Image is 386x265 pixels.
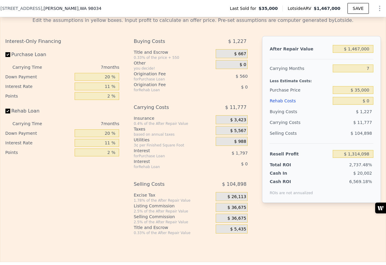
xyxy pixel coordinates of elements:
div: 7 months [54,62,119,72]
div: Down Payment [5,72,73,82]
span: $ 1,227 [356,109,372,114]
div: Title and Escrow [134,49,213,55]
div: 1.78% of the After Repair Value [134,198,213,203]
span: $ 5,567 [230,128,246,134]
span: $ 0 [241,161,248,166]
div: Origination Fee [134,71,201,77]
div: Selling Commission [134,214,213,220]
div: ROIs are not annualized [270,185,313,195]
div: Taxes [134,126,213,132]
span: [STREET_ADDRESS] [1,5,42,11]
span: $35,000 [258,5,278,11]
div: 0.33% of the After Repair Value [134,230,213,235]
div: Carrying Costs [134,102,201,113]
div: Listing Commission [134,203,213,209]
span: $1,467,000 [314,6,341,11]
span: , WA 98034 [79,6,101,11]
span: $ 11,777 [353,120,372,125]
span: Lotside ARV [288,5,313,11]
div: Down Payment [5,128,73,138]
div: Interest Rate [5,138,73,148]
div: Utilities [134,137,213,143]
div: Selling Costs [134,179,201,190]
div: Buying Costs [270,106,330,117]
div: for Purchase Loan [134,77,201,82]
label: Rehab Loan [5,106,73,116]
div: Resell Profit [270,149,330,159]
span: $ 3,423 [230,117,246,123]
div: Buying Costs [134,36,201,47]
div: Interest [134,148,201,154]
span: $ 560 [236,74,248,79]
span: $ 11,777 [225,102,246,113]
span: $ 26,113 [227,194,246,200]
span: , [PERSON_NAME] [42,5,101,11]
div: Points [5,91,73,101]
div: After Repair Value [270,44,330,54]
div: Rehab Costs [270,95,330,106]
span: $ 104,898 [222,179,246,190]
span: $ 104,898 [350,131,372,136]
div: Insurance [134,115,213,121]
div: Interest [134,158,201,164]
div: Edit the assumptions in yellow boxes. Input profit to calculate an offer price. Pre-set assumptio... [5,17,381,24]
span: $ 667 [234,51,246,57]
div: Carrying Costs [270,117,307,128]
span: $ 20,002 [353,171,372,176]
div: 7 months [54,119,119,128]
input: Rehab Loan [5,109,10,113]
span: $ 36,675 [227,205,246,210]
span: $ 1,227 [228,36,246,47]
span: $ 0 [241,85,248,89]
div: 0.4% of the After Repair Value [134,121,213,126]
div: Origination Fee [134,82,201,88]
div: Excise Tax [134,192,213,198]
div: 2.5% of the After Repair Value [134,209,213,214]
button: SAVE [347,3,369,14]
div: you decide! [134,66,213,71]
span: Last Sold for [230,5,259,11]
div: 2.5% of the After Repair Value [134,220,213,224]
span: $ 1,797 [232,151,248,155]
div: Interest-Only Financing [5,36,119,47]
div: for Rehab Loan [134,88,201,92]
button: Show Options [374,2,386,14]
input: Purchase Loan [5,52,10,57]
div: Selling Costs [270,128,330,139]
div: for Purchase Loan [134,154,201,158]
div: Cash ROI [270,179,313,185]
div: Purchase Price [270,85,330,95]
span: $ 0 [239,62,246,68]
label: Purchase Loan [5,49,73,60]
div: Cash In [270,170,307,176]
div: 3¢ per Finished Square Foot [134,143,213,148]
span: 2,737.48% [349,162,372,167]
div: Interest Rate [5,82,73,91]
div: for Rehab Loan [134,164,201,169]
div: Points [5,148,73,157]
div: 0.33% of the price + 550 [134,55,213,60]
span: $ 5,435 [230,227,246,232]
div: Title and Escrow [134,224,213,230]
span: $ 36,675 [227,216,246,221]
div: Total ROI [270,162,307,168]
div: based on annual taxes [134,132,213,137]
div: Other [134,60,213,66]
span: $ 988 [234,139,246,144]
div: Carrying Time [13,119,52,128]
div: Carrying Months [270,63,330,74]
div: Less Estimate Costs: [270,74,373,85]
span: 6,569.18% [349,179,372,184]
div: Carrying Time [13,62,52,72]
